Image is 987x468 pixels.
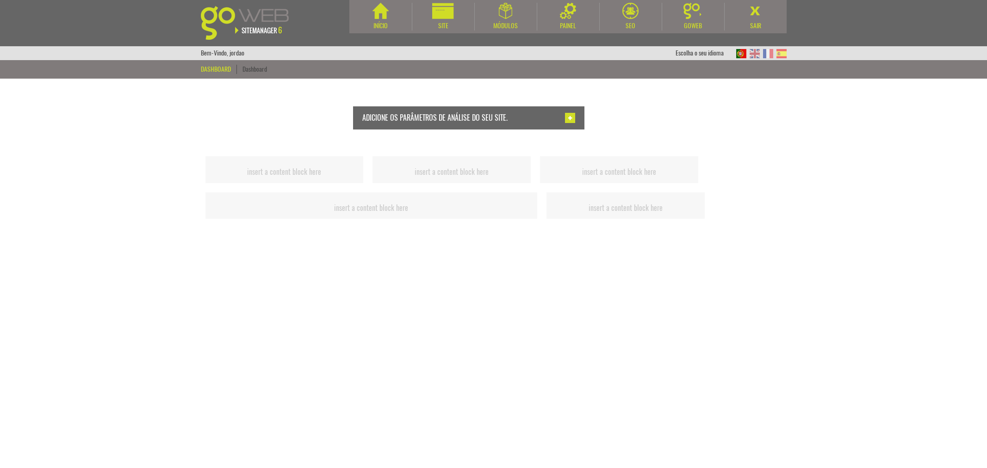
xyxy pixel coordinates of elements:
div: Sair [725,21,787,31]
img: Site [432,3,454,19]
img: Painel [560,3,576,19]
div: Módulos [475,21,537,31]
div: Goweb [662,21,724,31]
span: Adicione os parâmetros de análise do seu site. [362,113,508,123]
img: Goweb [683,3,702,19]
img: PT [736,49,746,58]
h2: insert a content block here [549,204,702,212]
img: ES [776,49,787,58]
img: Módulos [499,3,512,19]
div: Painel [537,21,599,31]
h2: insert a content block here [375,168,528,176]
img: Goweb [201,6,299,40]
h2: insert a content block here [208,168,361,176]
div: SEO [600,21,662,31]
a: Dashboard [242,65,267,74]
img: Sair [747,3,764,19]
img: Adicionar [565,113,575,123]
div: Início [349,21,412,31]
h2: insert a content block here [542,168,696,176]
div: Bem-Vindo, jordao [201,46,244,60]
img: Início [372,3,389,19]
img: SEO [622,3,639,19]
div: Site [412,21,474,31]
div: Dashboard [201,65,237,74]
h2: insert a content block here [208,204,535,212]
a: Adicione os parâmetros de análise do seu site. Adicionar [210,106,728,129]
img: EN [750,49,760,58]
img: FR [763,49,773,58]
div: Escolha o seu idioma [676,46,733,60]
